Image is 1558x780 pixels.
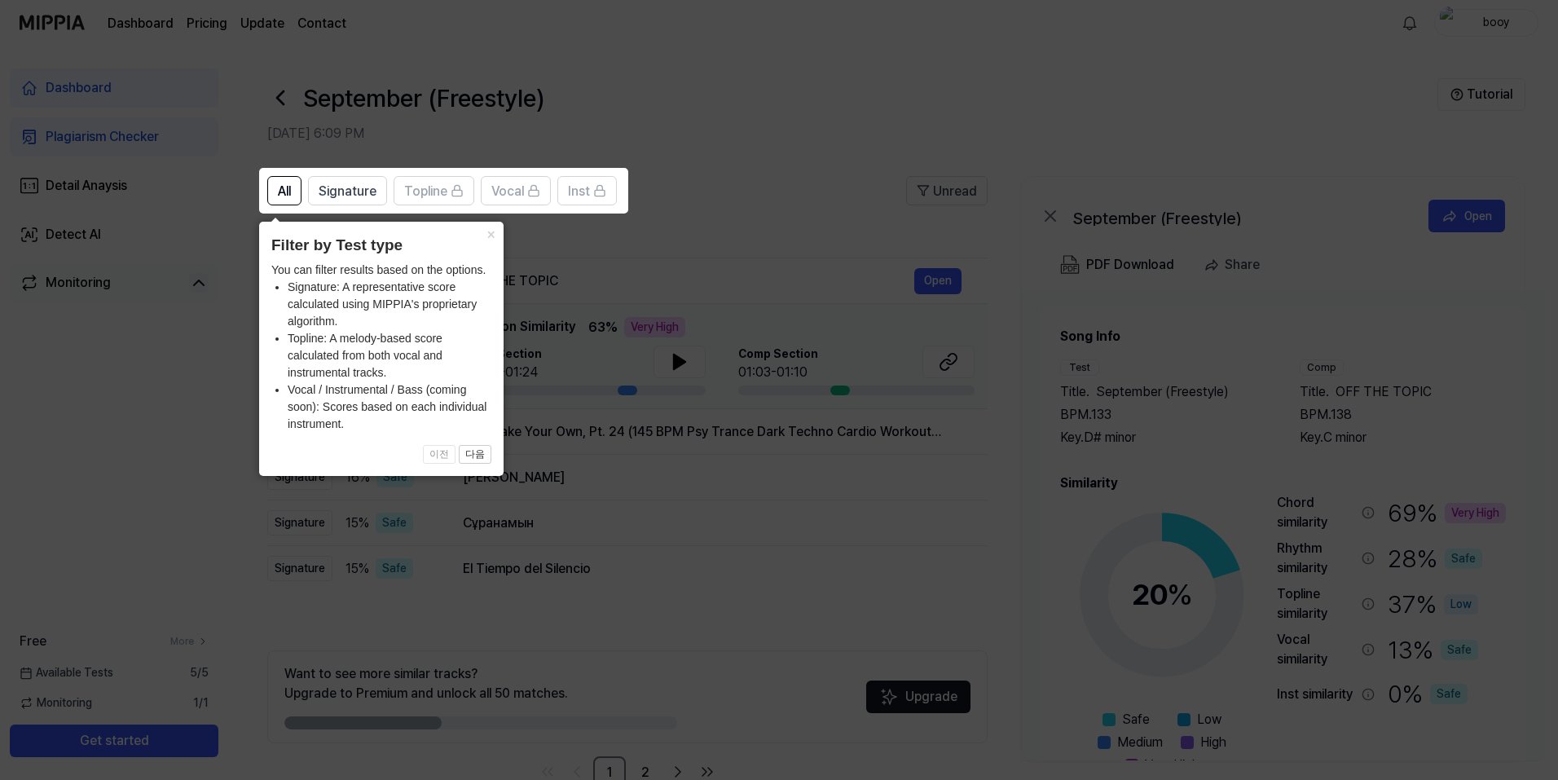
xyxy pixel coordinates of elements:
[478,222,504,245] button: Close
[394,176,474,205] button: Topline
[288,381,491,433] li: Vocal / Instrumental / Bass (coming soon): Scores based on each individual instrument.
[271,262,491,433] div: You can filter results based on the options.
[568,182,590,201] span: Inst
[491,182,524,201] span: Vocal
[481,176,551,205] button: Vocal
[271,234,491,258] header: Filter by Test type
[557,176,617,205] button: Inst
[308,176,387,205] button: Signature
[288,330,491,381] li: Topline: A melody-based score calculated from both vocal and instrumental tracks.
[319,182,376,201] span: Signature
[267,176,301,205] button: All
[404,182,447,201] span: Topline
[278,182,291,201] span: All
[459,445,491,465] button: 다음
[288,279,491,330] li: Signature: A representative score calculated using MIPPIA's proprietary algorithm.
